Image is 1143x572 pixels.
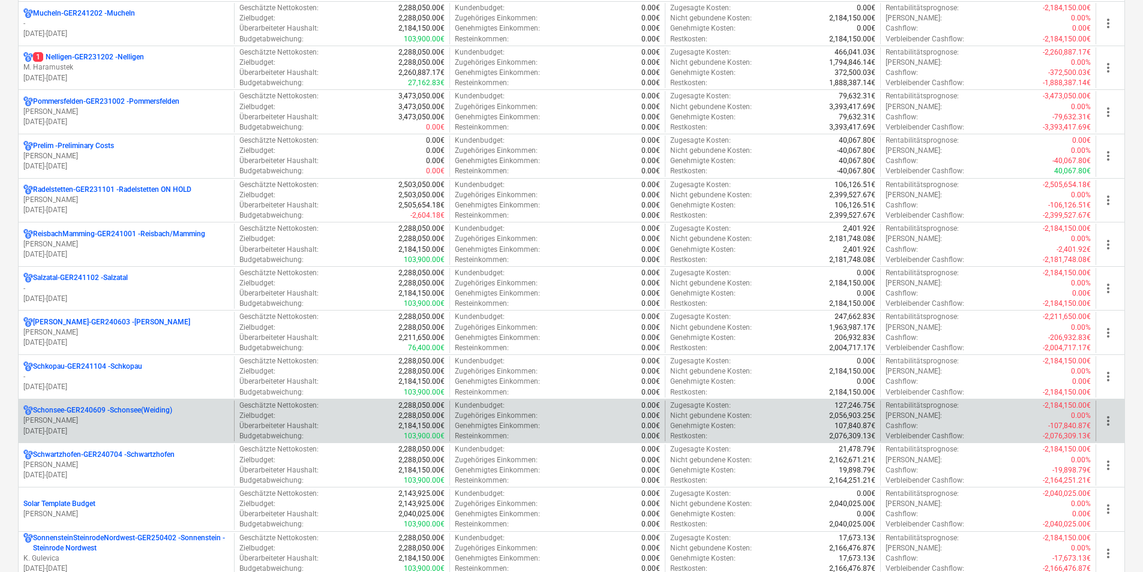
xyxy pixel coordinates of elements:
[23,338,229,348] p: [DATE] - [DATE]
[426,156,445,166] p: 0.00€
[641,255,660,265] p: 0.00€
[23,97,229,127] div: Pommersfelden-GER231002 -Pommersfelden[PERSON_NAME][DATE]-[DATE]
[23,117,229,127] p: [DATE] - [DATE]
[23,470,229,480] p: [DATE] - [DATE]
[33,52,144,62] p: Nelligen-GER231202 - Nelligen
[398,278,445,288] p: 2,288,050.00€
[835,200,875,210] p: 106,126.51€
[239,13,275,23] p: Zielbudget :
[33,317,190,327] p: [PERSON_NAME]-GER240603 - [PERSON_NAME]
[641,136,660,146] p: 0.00€
[670,23,736,34] p: Genehmigte Kosten :
[23,317,33,327] div: Für das Projekt sind mehrere Währungen aktiviert
[23,52,33,62] div: Für das Projekt sind mehrere Währungen aktiviert
[886,13,942,23] p: [PERSON_NAME] :
[239,58,275,68] p: Zielbudget :
[23,249,229,260] p: [DATE] - [DATE]
[886,34,964,44] p: Verbleibender Cashflow :
[641,156,660,166] p: 0.00€
[455,58,538,68] p: Zugehöriges Einkommen :
[1072,136,1091,146] p: 0.00€
[641,23,660,34] p: 0.00€
[23,509,229,519] p: [PERSON_NAME]
[239,190,275,200] p: Zielbudget :
[239,136,319,146] p: Geschätzte Nettokosten :
[670,255,707,265] p: Restkosten :
[455,3,505,13] p: Kundenbudget :
[641,224,660,234] p: 0.00€
[398,245,445,255] p: 2,184,150.00€
[398,91,445,101] p: 3,473,050.00€
[455,34,509,44] p: Resteinkommen :
[455,122,509,133] p: Resteinkommen :
[670,200,736,210] p: Genehmigte Kosten :
[886,146,942,156] p: [PERSON_NAME] :
[23,229,33,239] div: Für das Projekt sind mehrere Währungen aktiviert
[1048,200,1091,210] p: -106,126.51€
[670,3,731,13] p: Zugesagte Kosten :
[239,166,304,176] p: Budgetabweichung :
[886,278,942,288] p: [PERSON_NAME] :
[670,91,731,101] p: Zugesagte Kosten :
[1052,156,1091,166] p: -40,067.80€
[641,13,660,23] p: 0.00€
[829,234,875,244] p: 2,181,748.08€
[829,13,875,23] p: 2,184,150.00€
[670,102,752,112] p: Nicht gebundene Kosten :
[1101,281,1115,296] span: more_vert
[33,97,179,107] p: Pommersfelden-GER231002 - Pommersfelden
[239,245,319,255] p: Überarbeiteter Haushalt :
[1101,149,1115,163] span: more_vert
[1101,193,1115,207] span: more_vert
[33,533,229,553] p: SonnensteinSteinrodeNordwest-GER250402 - Sonnenstein - Steinrode Nordwest
[1052,112,1091,122] p: -79,632.31€
[239,299,304,309] p: Budgetabweichung :
[239,91,319,101] p: Geschätzte Nettokosten :
[23,151,229,161] p: [PERSON_NAME]
[455,78,509,88] p: Resteinkommen :
[886,245,918,255] p: Cashflow :
[1072,288,1091,299] p: 0.00€
[670,224,731,234] p: Zugesagte Kosten :
[410,210,445,221] p: -2,604.18€
[33,8,135,19] p: Mucheln-GER241202 - Mucheln
[426,146,445,156] p: 0.00€
[239,180,319,190] p: Geschätzte Nettokosten :
[837,146,875,156] p: -40,067.80€
[239,23,319,34] p: Überarbeiteter Haushalt :
[829,278,875,288] p: 2,184,150.00€
[398,23,445,34] p: 2,184,150.00€
[398,288,445,299] p: 2,184,150.00€
[641,245,660,255] p: 0.00€
[1101,502,1115,516] span: more_vert
[1101,369,1115,384] span: more_vert
[641,47,660,58] p: 0.00€
[23,29,229,39] p: [DATE] - [DATE]
[455,68,540,78] p: Genehmigtes Einkommen :
[23,205,229,215] p: [DATE] - [DATE]
[641,234,660,244] p: 0.00€
[23,405,229,436] div: Schonsee-GER240609 -Schonsee(Weiding)[PERSON_NAME][DATE]-[DATE]
[23,317,229,348] div: [PERSON_NAME]-GER240603 -[PERSON_NAME][PERSON_NAME][DATE]-[DATE]
[641,112,660,122] p: 0.00€
[455,13,538,23] p: Zugehöriges Einkommen :
[455,47,505,58] p: Kundenbudget :
[23,185,33,195] div: Für das Projekt sind mehrere Währungen aktiviert
[829,34,875,44] p: 2,184,150.00€
[23,62,229,73] p: M. Haramustek
[23,450,33,460] div: Für das Projekt sind mehrere Währungen aktiviert
[23,273,229,303] div: Salzatal-GER241102 -Salzatal-[DATE]-[DATE]
[398,224,445,234] p: 2,288,050.00€
[23,499,95,509] p: Solar Template Budget
[641,200,660,210] p: 0.00€
[641,34,660,44] p: 0.00€
[886,136,959,146] p: Rentabilitätsprognose :
[670,58,752,68] p: Nicht gebundene Kosten :
[886,200,918,210] p: Cashflow :
[33,141,114,151] p: Prelim - Preliminary Costs
[239,102,275,112] p: Zielbudget :
[1101,458,1115,472] span: more_vert
[1101,326,1115,340] span: more_vert
[23,362,229,392] div: Schkopau-GER241104 -Schkopau-[DATE]-[DATE]
[670,234,752,244] p: Nicht gebundene Kosten :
